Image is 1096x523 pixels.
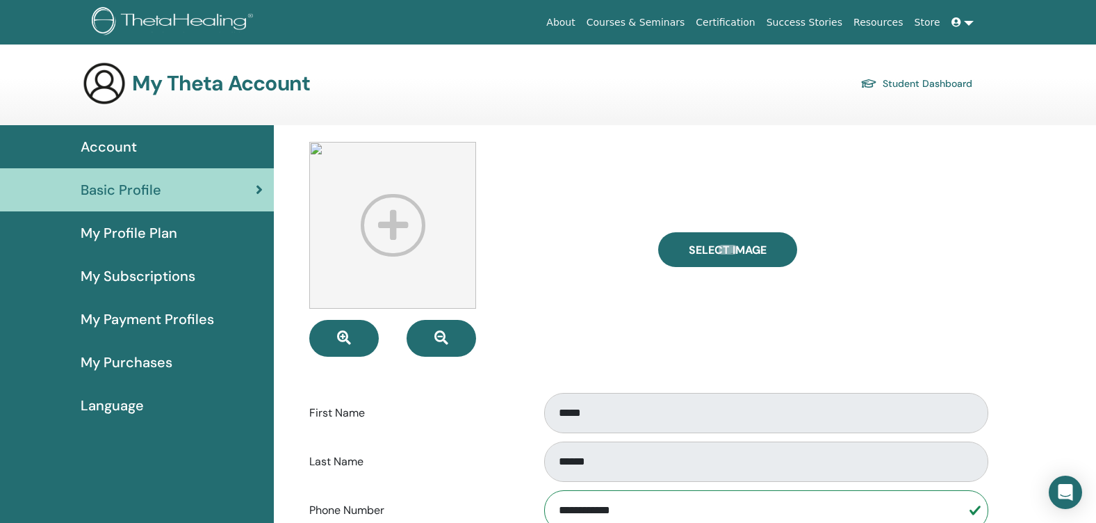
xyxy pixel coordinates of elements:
a: Store [909,10,946,35]
span: My Payment Profiles [81,309,214,330]
a: About [541,10,580,35]
label: First Name [299,400,531,426]
div: Open Intercom Messenger [1049,476,1082,509]
span: Basic Profile [81,179,161,200]
span: My Purchases [81,352,172,373]
h3: My Theta Account [132,71,310,96]
a: Resources [848,10,909,35]
img: graduation-cap.svg [860,78,877,90]
span: My Subscriptions [81,266,195,287]
span: Language [81,395,144,416]
span: My Profile Plan [81,223,177,243]
label: Last Name [299,449,531,475]
a: Success Stories [761,10,848,35]
span: Account [81,136,137,157]
img: profile [309,142,476,309]
a: Courses & Seminars [581,10,691,35]
a: Student Dashboard [860,74,972,93]
img: logo.png [92,7,258,38]
span: Select Image [689,243,767,257]
a: Certification [690,10,760,35]
input: Select Image [719,245,737,255]
img: generic-user-icon.jpg [82,61,126,106]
